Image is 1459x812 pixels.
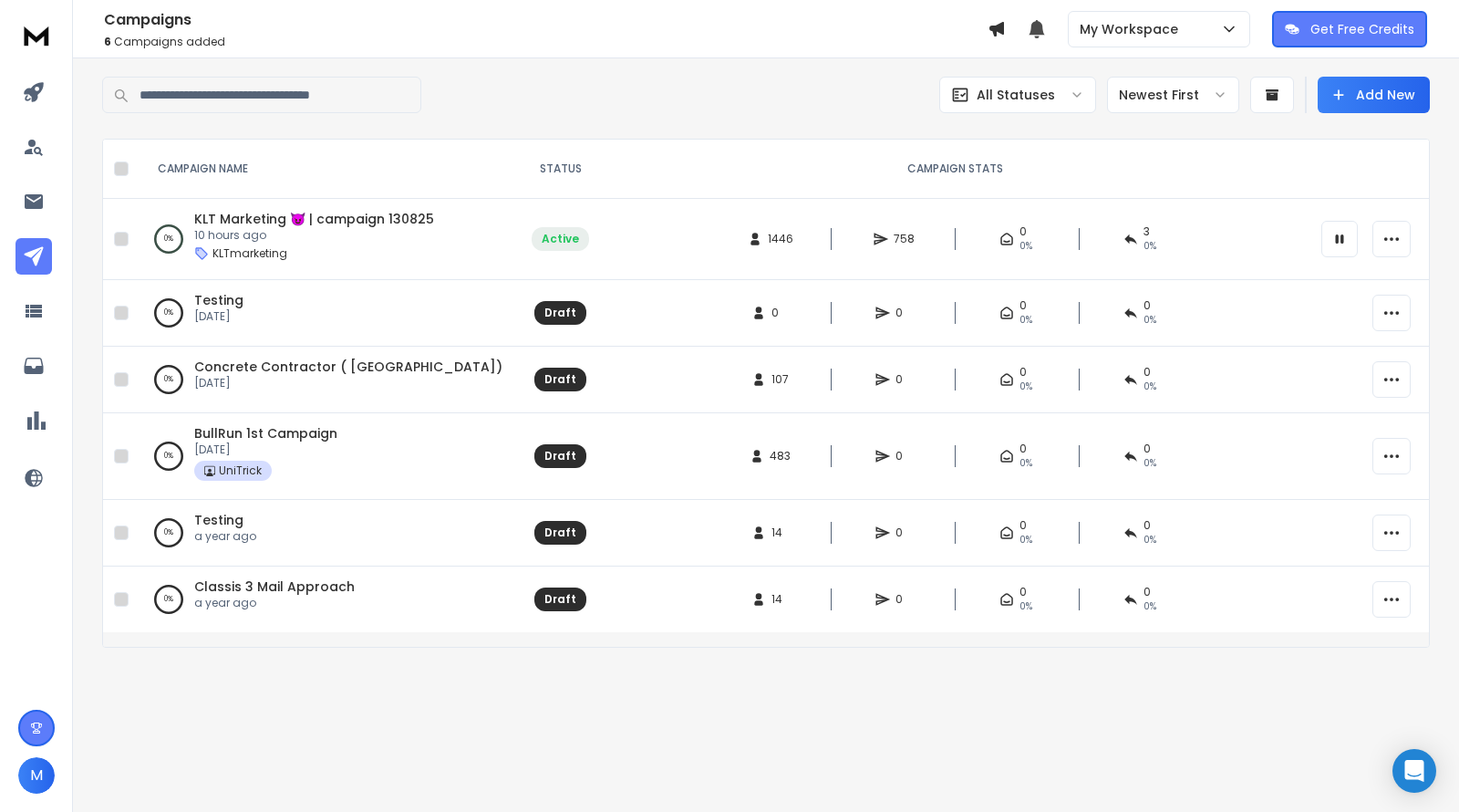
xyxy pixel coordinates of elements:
[136,413,521,500] td: 0%BullRun 1st Campaign[DATE]UniTrick
[542,232,579,246] div: Active
[1019,298,1027,313] span: 0
[771,372,790,387] span: 107
[1019,585,1027,599] span: 0
[136,347,521,413] td: 0%Concrete Contractor ( [GEOGRAPHIC_DATA])[DATE]
[194,511,243,529] a: Testing
[136,500,521,567] td: 0%Testinga year ago
[1019,533,1032,547] span: 0%
[194,424,337,442] a: BullRun 1st Campaign
[544,592,576,607] div: Draft
[1143,365,1151,380] span: 0
[104,9,988,31] h1: Campaigns
[544,372,576,387] div: Draft
[1143,298,1151,313] span: 0
[977,86,1055,104] p: All Statuses
[895,306,914,320] span: 0
[1143,599,1156,614] span: 0%
[771,526,790,540] span: 14
[194,210,434,228] a: KLT Marketing 😈 | campaign 130825
[1019,380,1032,394] span: 0%
[895,372,914,387] span: 0
[18,757,55,794] button: M
[1143,442,1151,456] span: 0
[194,529,256,544] p: a year ago
[136,280,521,347] td: 0%Testing[DATE]
[194,376,502,390] p: [DATE]
[1318,77,1430,113] button: Add New
[1107,77,1239,113] button: Newest First
[1272,11,1427,47] button: Get Free Credits
[164,304,173,322] p: 0 %
[1143,380,1156,394] span: 0%
[164,370,173,389] p: 0 %
[136,567,521,633] td: 0%Classis 3 Mail Approacha year ago
[895,526,914,540] span: 0
[1392,749,1436,793] div: Open Intercom Messenger
[1143,313,1156,328] span: 0%
[104,34,111,49] span: 6
[544,449,576,463] div: Draft
[194,358,502,376] a: Concrete Contractor ( [GEOGRAPHIC_DATA])
[544,306,576,320] div: Draft
[771,592,790,607] span: 14
[1019,365,1027,380] span: 0
[1019,313,1032,328] span: 0%
[194,578,355,596] a: Classis 3 Mail Approach
[1019,239,1032,254] span: 0%
[18,18,55,52] img: logo
[1019,224,1027,239] span: 0
[1019,518,1027,533] span: 0
[164,230,173,248] p: 0 %
[544,526,576,540] div: Draft
[895,592,914,607] span: 0
[1143,224,1150,239] span: 3
[194,291,243,309] a: Testing
[1143,533,1156,547] span: 0%
[1080,20,1185,38] p: My Workspace
[1019,456,1032,471] span: 0%
[104,35,988,49] p: Campaigns added
[770,449,791,463] span: 483
[1019,442,1027,456] span: 0
[164,447,173,465] p: 0 %
[194,442,337,457] p: [DATE]
[164,524,173,542] p: 0 %
[894,232,915,246] span: 758
[1143,585,1151,599] span: 0
[194,309,243,324] p: [DATE]
[136,199,521,280] td: 0%KLT Marketing 😈 | campaign 13082510 hours agoKLTmarketing
[1143,239,1156,254] span: 0 %
[1310,20,1414,38] p: Get Free Credits
[194,596,355,610] p: a year ago
[136,140,521,199] th: CAMPAIGN NAME
[521,140,600,199] th: STATUS
[1143,518,1151,533] span: 0
[164,590,173,609] p: 0 %
[1019,599,1032,614] span: 0%
[212,246,287,261] p: KLTmarketing
[600,140,1310,199] th: CAMPAIGN STATS
[219,463,262,478] p: UniTrick
[771,306,790,320] span: 0
[194,228,434,243] p: 10 hours ago
[768,232,793,246] span: 1446
[1143,456,1156,471] span: 0%
[895,449,914,463] span: 0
